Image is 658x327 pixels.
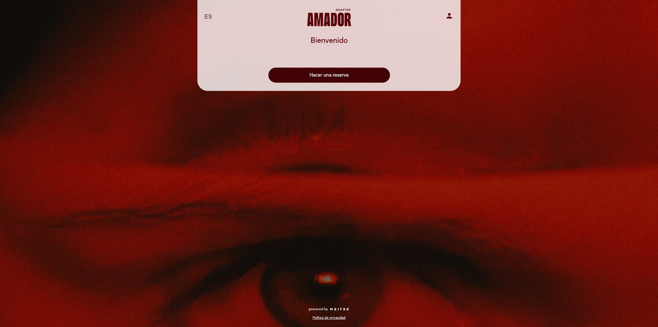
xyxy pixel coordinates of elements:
span: powered by [309,307,328,312]
a: powered by [309,307,349,312]
button: person [445,12,453,22]
button: Hacer una reserva [268,68,390,83]
i: person [445,12,453,20]
a: Política de privacidad [313,315,345,320]
img: MEITRE [330,308,349,311]
h1: Bienvenido [310,37,348,45]
a: [PERSON_NAME] Rooftop [286,8,372,26]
